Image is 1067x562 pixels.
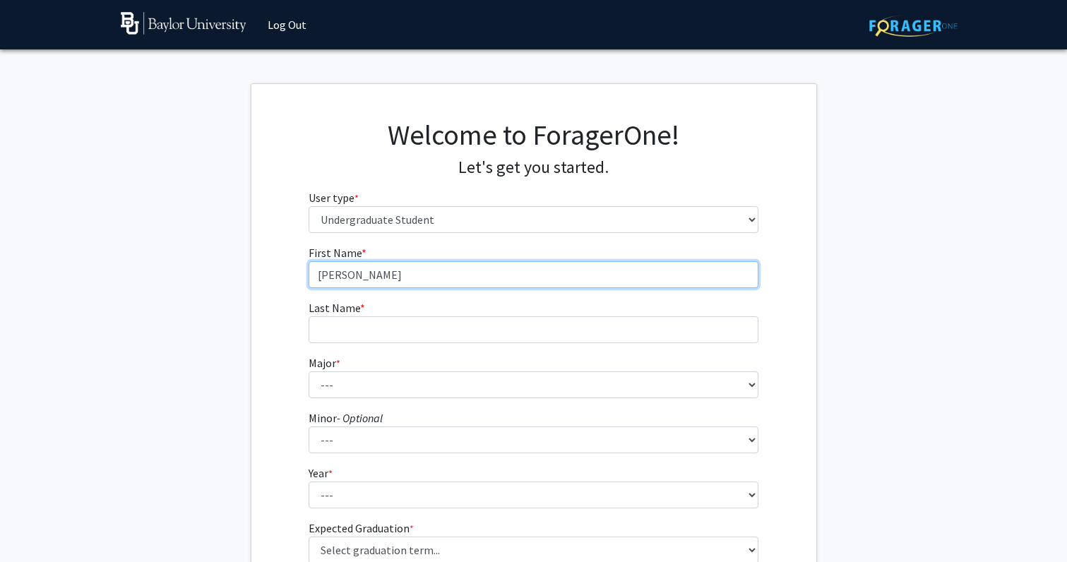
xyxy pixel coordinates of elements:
img: ForagerOne Logo [869,15,958,37]
label: Minor [309,409,383,426]
label: Major [309,354,340,371]
label: User type [309,189,359,206]
span: First Name [309,246,362,260]
span: Last Name [309,301,360,315]
iframe: Chat [1007,498,1056,551]
label: Expected Graduation [309,520,414,537]
label: Year [309,465,333,482]
i: - Optional [337,411,383,425]
img: Baylor University Logo [121,12,247,35]
h4: Let's get you started. [309,157,758,178]
h1: Welcome to ForagerOne! [309,118,758,152]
